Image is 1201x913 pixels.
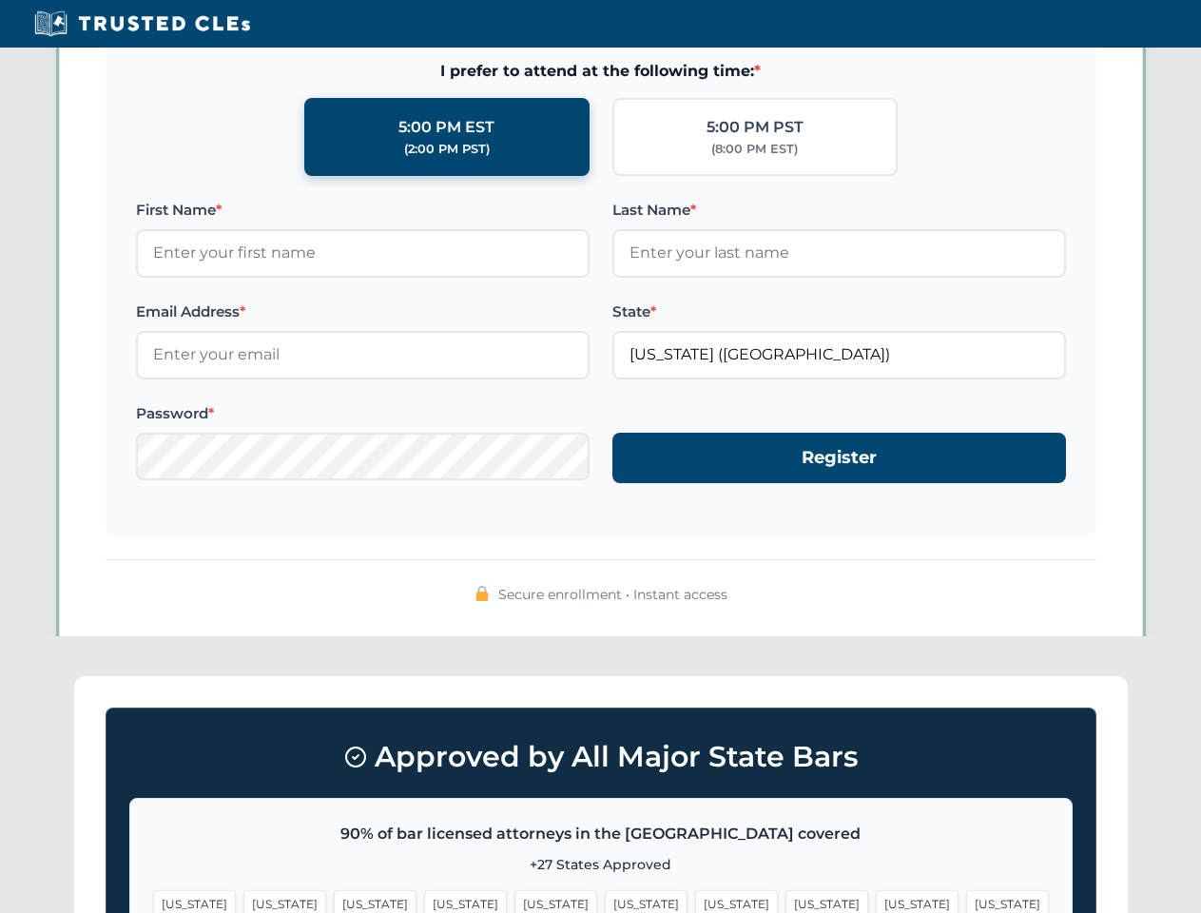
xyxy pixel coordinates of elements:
[29,10,256,38] img: Trusted CLEs
[398,115,494,140] div: 5:00 PM EST
[711,140,798,159] div: (8:00 PM EST)
[612,229,1066,277] input: Enter your last name
[612,433,1066,483] button: Register
[136,301,590,323] label: Email Address
[129,731,1073,783] h3: Approved by All Major State Bars
[153,854,1049,875] p: +27 States Approved
[136,229,590,277] input: Enter your first name
[136,402,590,425] label: Password
[612,199,1066,222] label: Last Name
[475,586,490,601] img: 🔒
[612,301,1066,323] label: State
[136,331,590,379] input: Enter your email
[707,115,804,140] div: 5:00 PM PST
[498,584,727,605] span: Secure enrollment • Instant access
[404,140,490,159] div: (2:00 PM PST)
[136,59,1066,84] span: I prefer to attend at the following time:
[136,199,590,222] label: First Name
[612,331,1066,379] input: Florida (FL)
[153,822,1049,846] p: 90% of bar licensed attorneys in the [GEOGRAPHIC_DATA] covered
